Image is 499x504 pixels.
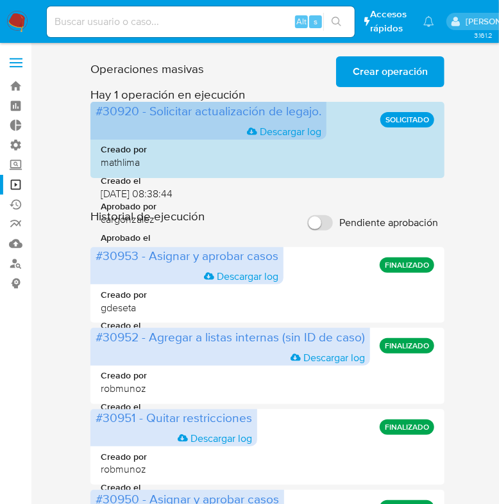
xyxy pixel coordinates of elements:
button: search-icon [323,13,350,31]
span: Accesos rápidos [370,8,411,35]
input: Buscar usuario o caso... [47,13,355,30]
a: Notificaciones [423,16,434,27]
span: s [314,15,317,28]
span: Alt [296,15,307,28]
